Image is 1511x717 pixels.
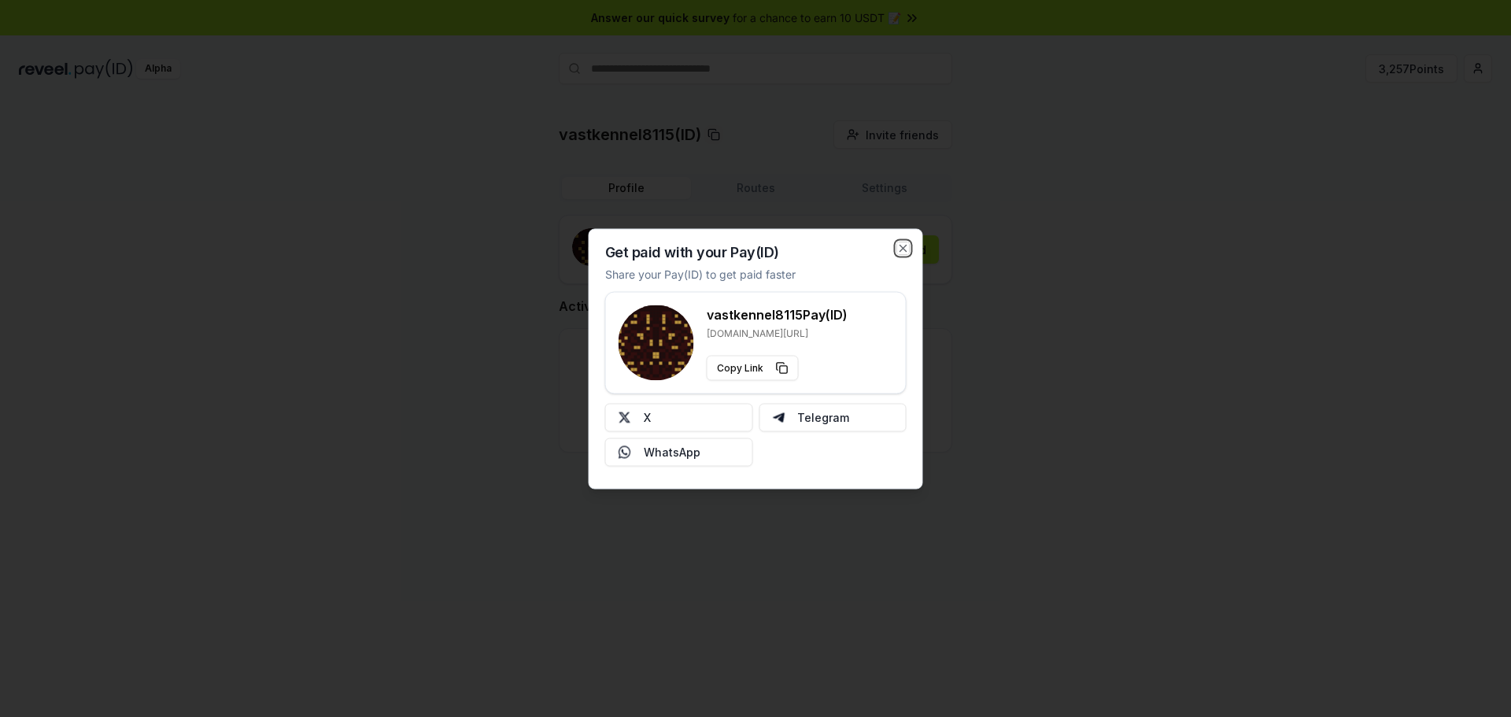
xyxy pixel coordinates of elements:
[619,411,631,423] img: X
[759,403,907,431] button: Telegram
[605,265,796,282] p: Share your Pay(ID) to get paid faster
[619,445,631,458] img: Whatsapp
[605,245,779,259] h2: Get paid with your Pay(ID)
[605,403,753,431] button: X
[772,411,785,423] img: Telegram
[707,355,799,380] button: Copy Link
[707,305,848,323] h3: vastkennel8115 Pay(ID)
[605,438,753,466] button: WhatsApp
[707,327,848,339] p: [DOMAIN_NAME][URL]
